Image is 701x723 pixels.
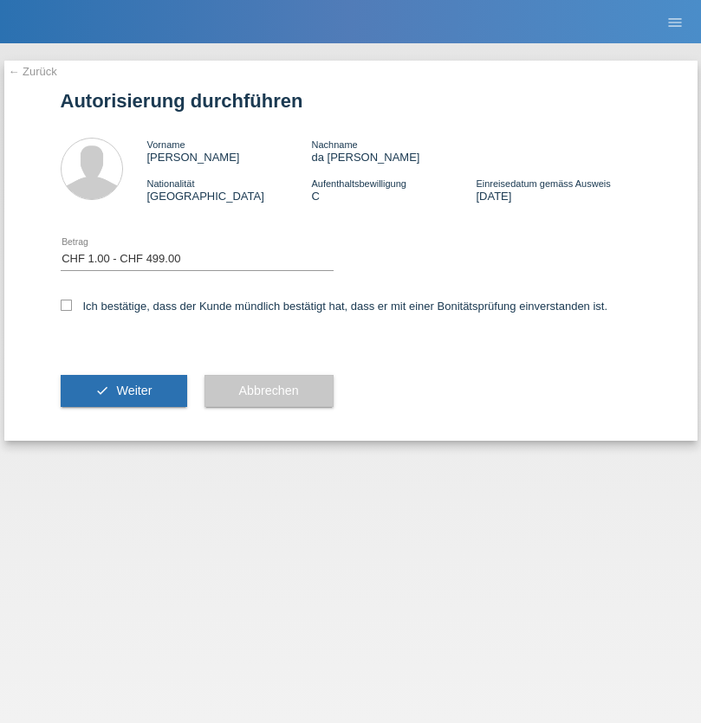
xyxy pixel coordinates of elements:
[476,177,640,203] div: [DATE]
[204,375,334,408] button: Abbrechen
[147,139,185,150] span: Vorname
[476,178,610,189] span: Einreisedatum gemäss Ausweis
[61,90,641,112] h1: Autorisierung durchführen
[147,138,312,164] div: [PERSON_NAME]
[61,300,608,313] label: Ich bestätige, dass der Kunde mündlich bestätigt hat, dass er mit einer Bonitätsprüfung einversta...
[311,178,406,189] span: Aufenthaltsbewilligung
[147,177,312,203] div: [GEOGRAPHIC_DATA]
[311,177,476,203] div: C
[95,384,109,397] i: check
[311,139,357,150] span: Nachname
[116,384,152,397] span: Weiter
[311,138,476,164] div: da [PERSON_NAME]
[658,16,692,27] a: menu
[239,384,299,397] span: Abbrechen
[147,178,195,189] span: Nationalität
[61,375,187,408] button: check Weiter
[9,65,57,78] a: ← Zurück
[666,14,684,31] i: menu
